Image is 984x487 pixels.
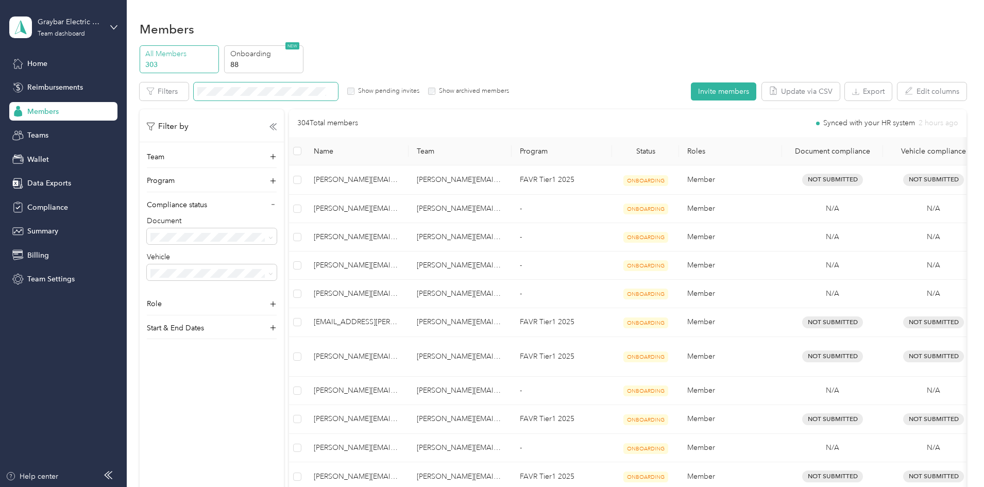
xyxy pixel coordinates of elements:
[314,385,400,396] span: [PERSON_NAME][EMAIL_ADDRESS][PERSON_NAME][DOMAIN_NAME]
[38,16,102,27] div: Graybar Electric Company, Inc
[826,385,839,396] span: N/A
[409,337,512,377] td: arturo.apodaca@graybar.com
[354,87,419,96] label: Show pending invites
[306,251,409,280] td: cory.chaney@graybar.com
[612,280,679,308] td: ONBOARDING
[802,413,863,425] span: Not Submitted
[612,337,679,377] td: ONBOARDING
[314,288,400,299] span: [PERSON_NAME][EMAIL_ADDRESS][PERSON_NAME][DOMAIN_NAME]
[147,298,162,309] p: Role
[623,204,668,214] span: ONBOARDING
[409,223,512,251] td: christopher.garrick@graybar.com
[147,323,204,333] p: Start & End Dates
[790,147,875,156] div: Document compliance
[679,377,782,405] td: Member
[903,174,964,186] span: Not Submitted
[27,226,58,237] span: Summary
[823,120,915,127] span: Synced with your HR system
[679,137,782,165] th: Roles
[927,386,940,395] span: N/A
[27,250,49,261] span: Billing
[306,223,409,251] td: christopher.garrick@graybar.com
[314,471,400,482] span: [PERSON_NAME][EMAIL_ADDRESS][PERSON_NAME][DOMAIN_NAME]
[623,443,668,454] span: ONBOARDING
[679,337,782,377] td: Member
[612,434,679,462] td: ONBOARDING
[409,434,512,462] td: janeece.layman@graybar.com
[512,434,612,462] td: -
[230,59,300,70] p: 88
[409,195,512,223] td: brennan.weaver@graybar.com
[512,195,612,223] td: -
[147,251,277,262] p: Vehicle
[512,165,612,194] td: FAVR Tier1 2025
[612,137,679,165] th: Status
[314,260,400,271] span: [PERSON_NAME][EMAIL_ADDRESS][PERSON_NAME][DOMAIN_NAME]
[306,165,409,194] td: andrew.sundsboe@graybar.com
[679,308,782,337] td: Member
[435,87,509,96] label: Show archived members
[140,82,189,100] button: Filters
[903,350,964,362] span: Not Submitted
[27,58,47,69] span: Home
[679,434,782,462] td: Member
[27,274,75,284] span: Team Settings
[927,204,940,213] span: N/A
[802,471,863,482] span: Not Submitted
[623,317,668,328] span: ONBOARDING
[285,42,299,49] span: NEW
[826,231,839,243] span: N/A
[679,280,782,308] td: Member
[147,152,164,162] p: Team
[314,351,400,362] span: [PERSON_NAME][EMAIL_ADDRESS][PERSON_NAME][DOMAIN_NAME]
[802,174,863,186] span: Not Submitted
[306,137,409,165] th: Name
[306,280,409,308] td: david.bender@graybar.com
[623,260,668,271] span: ONBOARDING
[409,137,512,165] th: Team
[926,429,984,487] iframe: Everlance-gr Chat Button Frame
[314,442,400,454] span: [PERSON_NAME][EMAIL_ADDRESS][PERSON_NAME][DOMAIN_NAME]
[27,82,83,93] span: Reimbursements
[679,405,782,434] td: Member
[927,289,940,298] span: N/A
[6,471,58,482] button: Help center
[623,175,668,186] span: ONBOARDING
[409,377,512,405] td: holly.ruser@graybar.com
[826,288,839,299] span: N/A
[826,203,839,214] span: N/A
[314,174,400,186] span: [PERSON_NAME][EMAIL_ADDRESS][DOMAIN_NAME]
[623,289,668,299] span: ONBOARDING
[147,199,207,210] p: Compliance status
[679,165,782,194] td: Member
[623,472,668,482] span: ONBOARDING
[679,251,782,280] td: Member
[612,223,679,251] td: ONBOARDING
[409,251,512,280] td: cory.chaney@graybar.com
[306,337,409,377] td: hector.avila@graybar.com
[691,82,756,100] button: Invite members
[612,308,679,337] td: ONBOARDING
[314,231,400,243] span: [PERSON_NAME][EMAIL_ADDRESS][PERSON_NAME][DOMAIN_NAME]
[903,471,964,482] span: Not Submitted
[409,405,512,434] td: holly.ruser@graybar.com
[623,414,668,425] span: ONBOARDING
[612,251,679,280] td: ONBOARDING
[826,442,839,454] span: N/A
[897,82,966,100] button: Edit columns
[612,195,679,223] td: ONBOARDING
[623,351,668,362] span: ONBOARDING
[27,202,68,213] span: Compliance
[623,232,668,243] span: ONBOARDING
[314,316,400,328] span: [EMAIL_ADDRESS][PERSON_NAME][DOMAIN_NAME]
[612,405,679,434] td: ONBOARDING
[27,106,59,117] span: Members
[512,223,612,251] td: -
[147,120,189,133] p: Filter by
[612,165,679,194] td: ONBOARDING
[314,413,400,425] span: [PERSON_NAME][EMAIL_ADDRESS][PERSON_NAME][DOMAIN_NAME]
[612,377,679,405] td: ONBOARDING
[306,195,409,223] td: brennan.weaver@graybar.com
[891,147,976,156] div: Vehicle compliance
